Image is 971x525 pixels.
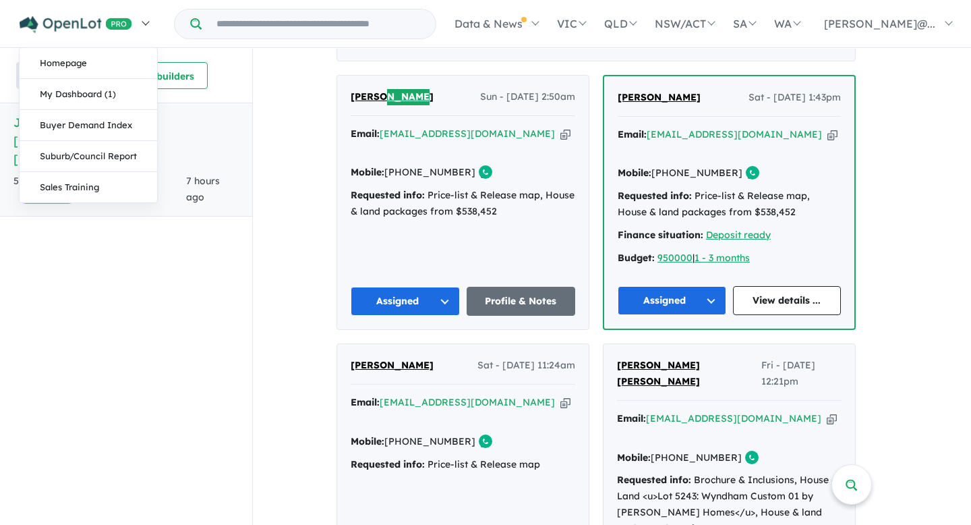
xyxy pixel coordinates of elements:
a: Profile & Notes [467,287,576,316]
a: [PHONE_NUMBER] [651,167,742,179]
a: [EMAIL_ADDRESS][DOMAIN_NAME] [646,412,821,424]
strong: Requested info: [617,474,691,486]
div: Price-list & Release map, House & land packages from $538,452 [351,188,575,220]
strong: Mobile: [351,166,384,178]
a: [PERSON_NAME] [PERSON_NAME] [617,358,761,390]
span: [PERSON_NAME] [PERSON_NAME] [617,359,700,387]
strong: Requested info: [351,189,425,201]
strong: Email: [351,128,380,140]
div: | [618,250,841,267]
span: Sat - [DATE] 11:24am [477,358,575,374]
button: Assigned [618,286,726,315]
h5: Jubilee Estate - [GEOGRAPHIC_DATA] , [GEOGRAPHIC_DATA] [13,113,239,168]
a: View details ... [733,286,842,315]
img: Openlot PRO Logo White [20,16,132,33]
button: Copy [827,412,837,426]
a: [PERSON_NAME] [618,90,701,106]
a: [EMAIL_ADDRESS][DOMAIN_NAME] [380,396,555,408]
div: 550 Enquir ies [13,173,186,206]
a: 950000 [657,252,693,264]
a: Suburb/Council Report [20,141,157,172]
button: Copy [560,395,570,410]
a: [PHONE_NUMBER] [384,435,475,447]
button: Copy [560,127,570,141]
a: [EMAIL_ADDRESS][DOMAIN_NAME] [380,128,555,140]
a: Deposit ready [706,229,771,241]
span: 7 hours ago [186,175,220,203]
input: Try estate name, suburb, builder or developer [204,9,433,38]
span: Sun - [DATE] 2:50am [480,89,575,105]
a: [PHONE_NUMBER] [651,451,742,464]
span: [PERSON_NAME] [351,359,434,371]
span: [PERSON_NAME] [351,90,434,103]
span: Sat - [DATE] 1:43pm [748,90,841,106]
a: [PHONE_NUMBER] [384,166,475,178]
a: Buyer Demand Index [20,110,157,141]
strong: Requested info: [351,458,425,470]
a: Homepage [20,48,157,79]
a: [PERSON_NAME] [351,89,434,105]
button: Assigned [351,287,460,316]
strong: Email: [351,396,380,408]
a: Sales Training [20,172,157,202]
a: [PERSON_NAME] [351,358,434,374]
span: Fri - [DATE] 12:21pm [761,358,842,390]
strong: Mobile: [617,451,651,464]
span: [PERSON_NAME]@... [824,17,935,30]
a: 1 - 3 months [695,252,750,264]
strong: Mobile: [618,167,651,179]
strong: Email: [618,128,647,140]
button: Copy [827,128,837,142]
strong: Email: [617,412,646,424]
strong: Mobile: [351,435,384,447]
strong: Budget: [618,252,655,264]
a: [EMAIL_ADDRESS][DOMAIN_NAME] [647,128,822,140]
a: My Dashboard (1) [20,79,157,110]
div: Price-list & Release map [351,457,575,473]
div: Price-list & Release map, House & land packages from $538,452 [618,188,841,221]
strong: Requested info: [618,190,692,202]
strong: Finance situation: [618,229,703,241]
span: [PERSON_NAME] [618,91,701,103]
